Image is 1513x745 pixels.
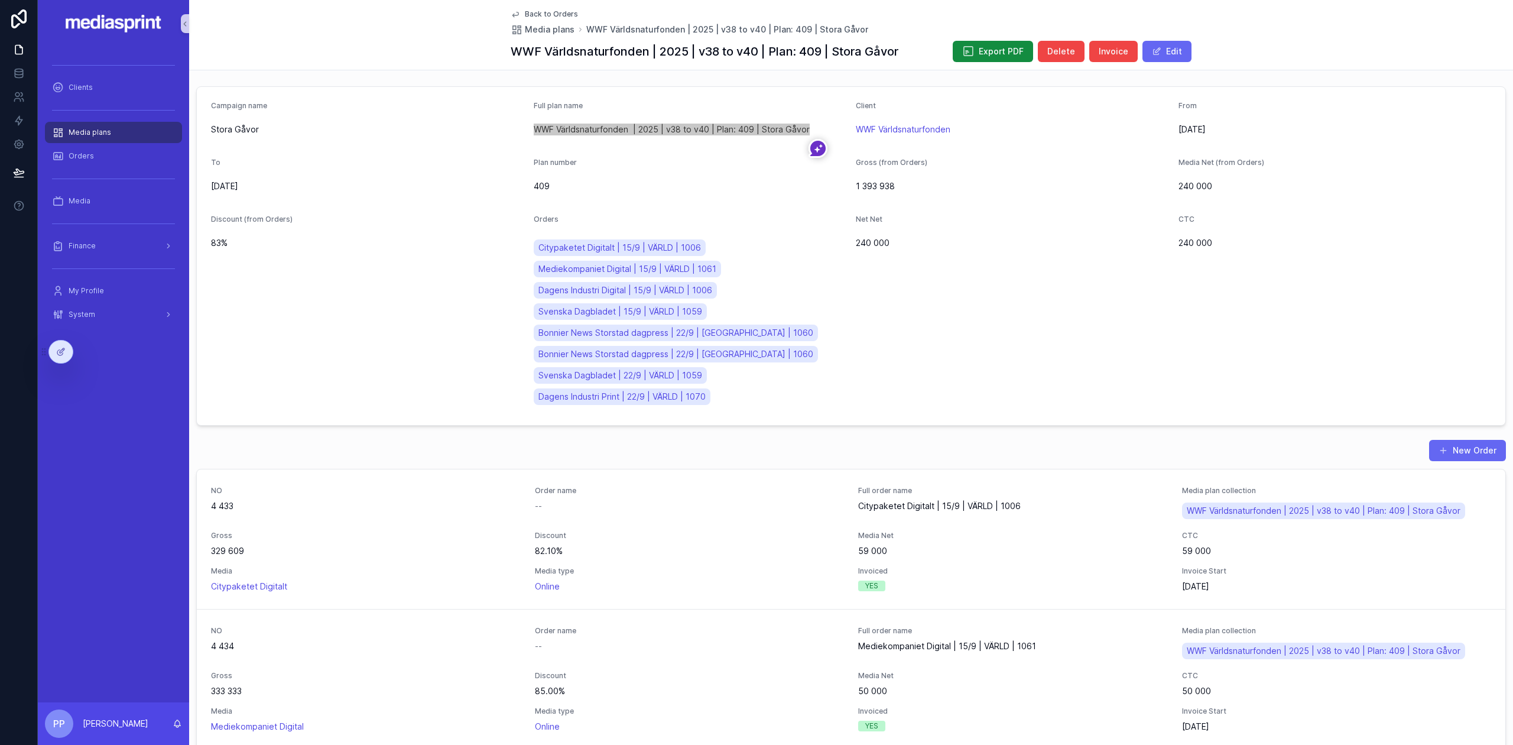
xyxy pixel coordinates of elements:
[534,215,559,223] span: Orders
[211,237,524,249] span: 83%
[535,500,542,512] span: --
[538,306,702,318] span: Svenska Dagbladet | 15/9 | VÄRLD | 1059
[69,241,96,251] span: Finance
[856,124,950,135] a: WWF Världsnaturfonden
[979,46,1024,57] span: Export PDF
[45,190,182,212] a: Media
[856,237,1169,249] span: 240 000
[538,284,712,296] span: Dagens Industri Digital | 15/9 | VÄRLD | 1006
[211,545,521,557] span: 329 609
[534,367,707,384] a: Svenska Dagbladet | 22/9 | VÄRLD | 1059
[535,685,845,697] span: 85.00%
[856,158,927,167] span: Gross (from Orders)
[211,581,287,592] span: Citypaketet Digitalt
[45,77,182,98] a: Clients
[538,327,813,339] span: Bonnier News Storstad dagpress | 22/9 | [GEOGRAPHIC_DATA] | 1060
[1178,180,1492,192] span: 240 000
[211,671,521,681] span: Gross
[1178,124,1492,135] span: [DATE]
[1178,158,1264,167] span: Media Net (from Orders)
[858,486,1168,495] span: Full order name
[1182,581,1492,592] span: [DATE]
[511,9,578,19] a: Back to Orders
[211,486,521,495] span: NO
[534,346,818,362] a: Bonnier News Storstad dagpress | 22/9 | [GEOGRAPHIC_DATA] | 1060
[534,158,577,167] span: Plan number
[38,47,189,341] div: scrollable content
[525,9,578,19] span: Back to Orders
[1182,531,1492,540] span: CTC
[538,242,701,254] span: Citypaketet Digitalt | 15/9 | VÄRLD | 1006
[211,531,521,540] span: Gross
[858,500,1168,512] span: Citypaketet Digitalt | 15/9 | VÄRLD | 1006
[1178,237,1492,249] span: 240 000
[534,239,706,256] a: Citypaketet Digitalt | 15/9 | VÄRLD | 1006
[858,566,1168,576] span: Invoiced
[858,545,1168,557] span: 59 000
[1429,440,1506,461] button: New Order
[1182,721,1492,733] span: [DATE]
[534,101,583,110] span: Full plan name
[858,640,1168,652] span: Mediekompaniet Digital | 15/9 | VÄRLD | 1061
[45,235,182,257] a: Finance
[1047,46,1075,57] span: Delete
[69,83,93,92] span: Clients
[45,304,182,325] a: System
[1182,486,1492,495] span: Media plan collection
[45,122,182,143] a: Media plans
[535,581,560,592] a: Online
[211,500,521,512] span: 4 433
[1089,41,1138,62] button: Invoice
[858,626,1168,636] span: Full order name
[1178,101,1197,110] span: From
[535,566,845,576] span: Media type
[211,707,521,716] span: Media
[535,531,845,540] span: Discount
[858,531,1168,540] span: Media Net
[211,124,524,135] span: Stora Gåvor
[211,685,521,697] span: 333 333
[535,486,845,495] span: Order name
[211,640,521,652] span: 4 434
[1182,671,1492,681] span: CTC
[535,721,560,733] a: Online
[534,388,710,405] a: Dagens Industri Print | 22/9 | VÄRLD | 1070
[535,671,845,681] span: Discount
[511,24,574,35] a: Media plans
[1178,215,1194,223] span: CTC
[69,196,90,206] span: Media
[211,721,304,733] a: Mediekompaniet Digital
[69,286,104,296] span: My Profile
[953,41,1033,62] button: Export PDF
[1182,685,1492,697] span: 50 000
[1182,626,1492,636] span: Media plan collection
[69,310,95,319] span: System
[856,180,1169,192] span: 1 393 938
[197,469,1505,609] a: NO4 433Order name--Full order nameCitypaketet Digitalt | 15/9 | VÄRLD | 1006Media plan collection...
[65,14,163,33] img: App logo
[1,57,13,69] iframe: Spotlight
[1182,566,1492,576] span: Invoice Start
[1182,503,1465,519] a: WWF Världsnaturfonden | 2025 | v38 to v40 | Plan: 409 | Stora Gåvor
[535,707,845,716] span: Media type
[211,566,521,576] span: Media
[1187,645,1460,657] span: WWF Världsnaturfonden | 2025 | v38 to v40 | Plan: 409 | Stora Gåvor
[211,180,524,192] span: [DATE]
[538,370,702,381] span: Svenska Dagbladet | 22/9 | VÄRLD | 1059
[535,545,845,557] span: 82.10%
[538,348,813,360] span: Bonnier News Storstad dagpress | 22/9 | [GEOGRAPHIC_DATA] | 1060
[535,626,845,636] span: Order name
[858,707,1168,716] span: Invoiced
[534,303,707,320] a: Svenska Dagbladet | 15/9 | VÄRLD | 1059
[53,717,65,731] span: PP
[856,101,876,110] span: Client
[1187,505,1460,517] span: WWF Världsnaturfonden | 2025 | v38 to v40 | Plan: 409 | Stora Gåvor
[45,145,182,167] a: Orders
[534,261,721,277] a: Mediekompaniet Digital | 15/9 | VÄRLD | 1061
[858,671,1168,681] span: Media Net
[534,325,818,341] a: Bonnier News Storstad dagpress | 22/9 | [GEOGRAPHIC_DATA] | 1060
[1182,643,1465,659] a: WWF Världsnaturfonden | 2025 | v38 to v40 | Plan: 409 | Stora Gåvor
[534,124,847,135] span: WWF Världsnaturfonden | 2025 | v38 to v40 | Plan: 409 | Stora Gåvor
